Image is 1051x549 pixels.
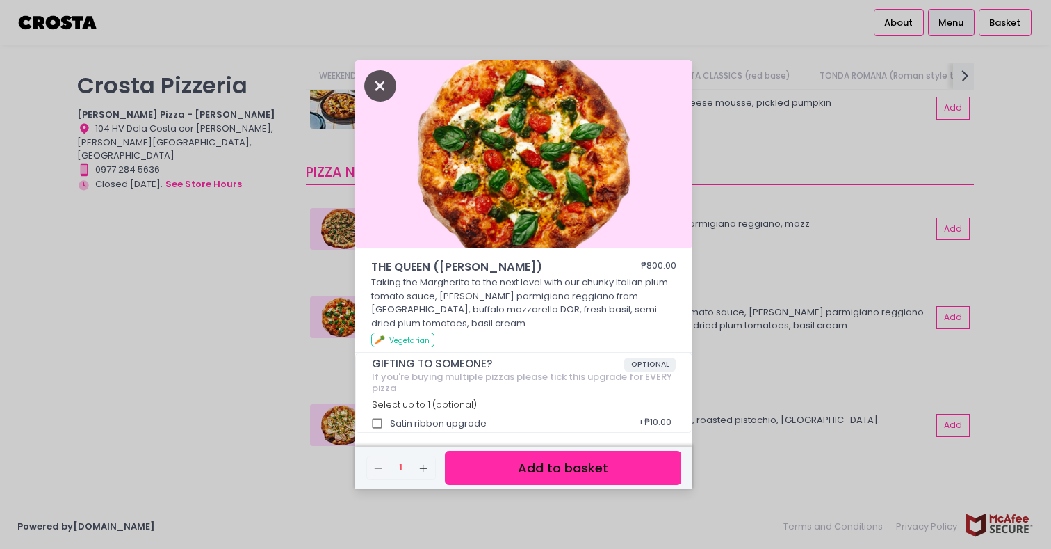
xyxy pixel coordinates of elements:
[641,259,676,276] div: ₱800.00
[633,411,676,437] div: + ₱10.00
[364,78,396,92] button: Close
[372,358,624,370] span: GIFTING TO SOMEONE?
[445,451,681,485] button: Add to basket
[355,60,692,249] img: THE QUEEN (Margherita)
[371,276,677,330] p: Taking the Margherita to the next level with our chunky Italian plum tomato sauce, [PERSON_NAME] ...
[374,333,385,347] span: 🥕
[372,372,676,393] div: If you're buying multiple pizzas please tick this upgrade for EVERY pizza
[624,358,676,372] span: OPTIONAL
[389,335,430,346] span: Vegetarian
[371,259,601,276] span: THE QUEEN ([PERSON_NAME])
[372,399,477,411] span: Select up to 1 (optional)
